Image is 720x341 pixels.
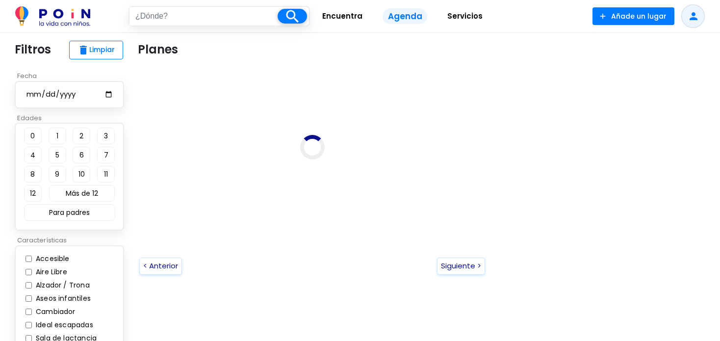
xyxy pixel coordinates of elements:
[77,44,89,56] span: delete
[15,236,130,245] p: Características
[33,280,90,290] label: Alzador / Trona
[24,204,115,221] button: Para padres
[318,8,367,24] span: Encuentra
[33,293,91,304] label: Aseos infantiles
[73,166,90,183] button: 10
[15,6,90,26] img: POiN
[435,4,495,28] a: Servicios
[97,147,115,163] button: 7
[284,8,301,25] i: search
[383,8,427,25] span: Agenda
[97,166,115,183] button: 11
[15,113,130,123] p: Edades
[73,128,90,144] button: 2
[24,166,42,183] button: 8
[33,254,70,264] label: Accesible
[33,267,67,277] label: Aire Libre
[24,185,42,202] button: 12
[49,128,66,144] button: 1
[443,8,487,24] span: Servicios
[33,307,76,317] label: Cambiador
[138,41,178,58] p: Planes
[139,258,182,275] button: < Anterior
[15,41,51,58] p: Filtros
[73,147,90,163] button: 6
[49,185,115,202] button: Más de 12
[15,71,130,81] p: Fecha
[33,320,93,330] label: Ideal escapadas
[49,166,66,183] button: 9
[97,128,115,144] button: 3
[375,4,435,28] a: Agenda
[437,258,485,275] button: Siguiente >
[129,7,278,26] input: ¿Dónde?
[24,147,42,163] button: 4
[592,7,674,25] button: Añade un lugar
[69,41,123,59] button: deleteLimpiar
[24,128,42,144] button: 0
[310,4,375,28] a: Encuentra
[49,147,66,163] button: 5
